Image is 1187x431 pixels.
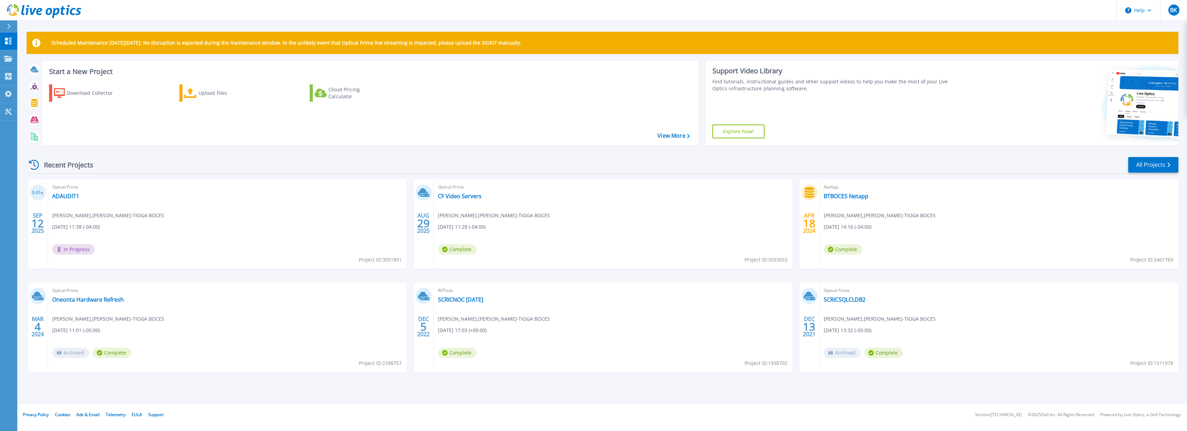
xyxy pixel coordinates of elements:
[438,183,788,191] span: Optical Prime
[824,223,871,231] span: [DATE] 14:16 (-04:00)
[803,211,816,236] div: APR 2024
[438,193,482,200] a: CF Video Servers
[52,348,89,358] span: Archived
[55,412,70,418] a: Cookies
[803,220,815,226] span: 18
[824,244,862,255] span: Complete
[712,66,960,75] div: Support Video Library
[30,189,46,197] h3: 0.01
[438,223,486,231] span: [DATE] 11:28 (-04:00)
[52,244,95,255] span: In Progress
[52,315,164,323] span: [PERSON_NAME] , [PERSON_NAME]-TIOGA BOCES
[712,78,960,92] div: Find tutorials, instructional guides and other support videos to help you make the most of your L...
[359,359,402,367] span: Project ID: 2398757
[438,244,477,255] span: Complete
[824,315,936,323] span: [PERSON_NAME] , [PERSON_NAME]-TIOGA BOCES
[41,191,43,195] span: %
[132,412,142,418] a: EULA
[864,348,903,358] span: Complete
[31,211,44,236] div: SEP 2025
[417,211,430,236] div: AUG 2025
[148,412,163,418] a: Support
[1028,413,1094,417] li: © 2025 Dell Inc. All Rights Reserved
[824,183,1174,191] span: NetApp
[803,314,816,339] div: DEC 2021
[657,132,690,139] a: View More
[31,220,44,226] span: 12
[49,68,690,75] h3: Start a New Project
[438,315,550,323] span: [PERSON_NAME] , [PERSON_NAME]-TIOGA BOCES
[824,287,1174,294] span: Optical Prime
[420,324,427,330] span: 5
[438,348,477,358] span: Complete
[27,156,103,173] div: Recent Projects
[52,193,79,200] a: ADAUDIT1
[76,412,100,418] a: Ads & Email
[52,327,100,334] span: [DATE] 11:01 (-05:00)
[93,348,131,358] span: Complete
[49,84,126,102] a: Download Collector
[1100,413,1181,417] li: Powered by Live Optics, a Dell Technology
[52,296,124,303] a: Oneonta Hardware Refresh
[328,86,384,100] div: Cloud Pricing Calculator
[310,84,387,102] a: Cloud Pricing Calculator
[52,287,403,294] span: Optical Prime
[438,287,788,294] span: RVTools
[52,183,403,191] span: Optical Prime
[31,314,44,339] div: MAR 2024
[106,412,125,418] a: Telemetry
[35,324,41,330] span: 4
[824,327,871,334] span: [DATE] 13:32 (-05:00)
[1170,7,1177,13] span: BK
[52,212,164,219] span: [PERSON_NAME] , [PERSON_NAME]-TIOGA BOCES
[23,412,49,418] a: Privacy Policy
[712,125,765,138] a: Explore Now!
[824,193,868,200] a: BTBOCES Netapp
[975,413,1022,417] li: Version: [TECHNICAL_ID]
[417,314,430,339] div: DEC 2022
[359,256,402,264] span: Project ID: 3051891
[198,86,254,100] div: Upload Files
[67,86,122,100] div: Download Collector
[745,256,787,264] span: Project ID: 3033553
[417,220,430,226] span: 29
[438,296,483,303] a: SCRICNOC [DATE]
[52,40,521,46] p: Scheduled Maintenance [DATE][DATE]: No disruption is expected during the maintenance window. In t...
[179,84,256,102] a: Upload Files
[438,327,487,334] span: [DATE] 17:03 (+00:00)
[824,296,866,303] a: SCRICSQLCLDB2
[1128,157,1178,173] a: All Projects
[824,348,861,358] span: Archived
[824,212,936,219] span: [PERSON_NAME] , [PERSON_NAME]-TIOGA BOCES
[1130,256,1173,264] span: Project ID: 2461769
[438,212,550,219] span: [PERSON_NAME] , [PERSON_NAME]-TIOGA BOCES
[1130,359,1173,367] span: Project ID: 1511978
[745,359,787,367] span: Project ID: 1938702
[803,324,815,330] span: 13
[52,223,100,231] span: [DATE] 11:38 (-04:00)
